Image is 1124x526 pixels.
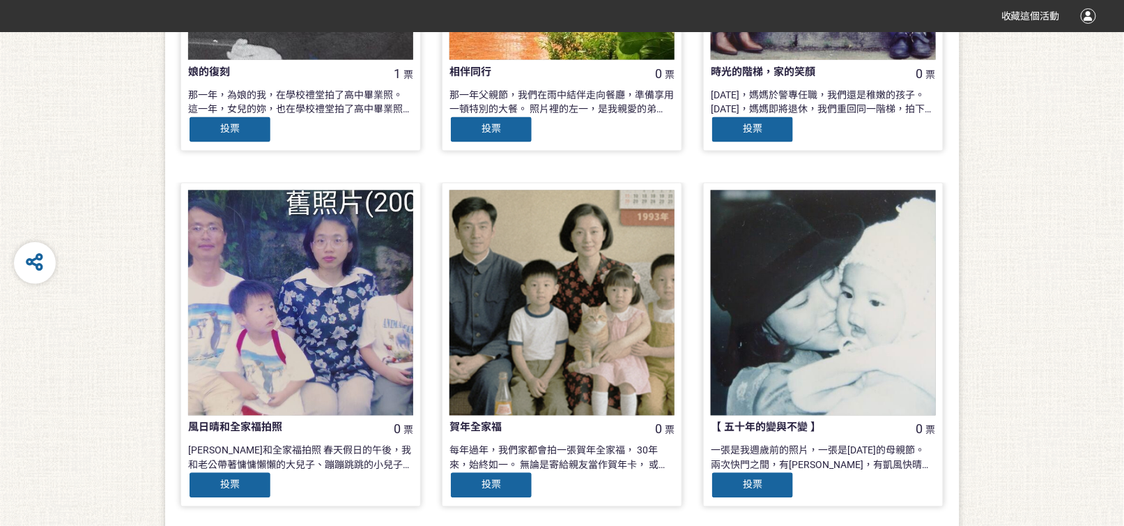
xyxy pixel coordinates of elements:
a: 【 五十年的變與不變 】0票一張是我週歲前的照片，一張是[DATE]的母親節。 兩次快門之間，有[PERSON_NAME]，有凱風快晴； 曾經呀呀學語的我，已成中年大叔。 照片中， 變的是滄海桑... [703,183,944,507]
span: 0 [916,66,923,81]
span: 票 [926,69,936,80]
span: 投票 [220,123,240,135]
span: 投票 [482,123,501,135]
div: 相伴同行 [449,64,629,80]
div: 那一年，為娘的我，在學校禮堂拍了高中畢業照。 這一年，女兒的妳，也在學校禮堂拍了高中畢業照。 不同時空，卻是相同背景，女兒復刻了為娘的畢業照，更是復刻生命的延續。 （註：背景為中山女高禮堂） [188,88,413,116]
span: 投票 [743,479,762,490]
span: 0 [394,422,401,437]
span: 0 [655,66,662,81]
div: 那一年父親節，我們在雨中結伴走向餐廳，準備享用一頓特別的大餐。 照片裡的左一，是我親愛的弟弟，他與腦瘤奮戰過後離開了我們；左二是媽媽，左三是我，左四是爺爺，他也在不久後離開。 那天的雨很溫柔，把... [449,88,675,116]
div: [PERSON_NAME]和全家福拍照 春天假日的午後，我和老公帶著慵慵懶懶的大兒子、蹦蹦跳跳的小兒子來到公園。 [DATE][DATE]，兄弟倆已人[PERSON_NAME]。4人行再次拍下幸... [188,444,413,472]
div: [DATE]，媽媽於警專任職，我們還是稚嫩的孩子。 [DATE]，媽媽即將退休，我們重回同一階梯，拍下與往昔呼應的照片，階梯見證了歲月流轉及屬於我們家的溫暖笑顏。 願再過三十年，依舊能在同樣的位... [711,88,936,116]
span: 投票 [220,479,240,490]
span: 票 [665,69,675,80]
span: 收藏這個活動 [1001,10,1060,22]
span: 投票 [482,479,501,490]
span: 1 [394,66,401,81]
span: 0 [655,422,662,437]
span: 投票 [743,123,762,135]
span: 票 [665,425,675,436]
div: 一張是我週歲前的照片，一張是[DATE]的母親節。 兩次快門之間，有[PERSON_NAME]，有凱風快晴； 曾經呀呀學語的我，已成中年大叔。 照片中， 變的是滄海桑田，變的是物換星移； 變的是... [711,444,936,472]
div: 每年過年，我們家都會拍一張賀年全家福， 30年來，始終如一。 無論是寄給親友當作賀年卡， 或是多年後自己翻相簿回憶， 看著每張照片的變化， 總讓人回味無窮。 [DATE][DATE]，爸媽老了，... [449,444,675,472]
span: 票 [403,69,413,80]
div: 時光的階梯，家的笑顏 [711,64,891,80]
span: 票 [926,425,936,436]
div: 娘的復刻 [188,64,368,80]
div: 賀年全家福 [449,420,629,436]
div: 【 五十年的變與不變 】 [711,420,891,436]
span: 0 [916,422,923,437]
span: 票 [403,425,413,436]
div: 風日晴和全家福拍照 [188,420,368,436]
a: 風日晴和全家福拍照0票[PERSON_NAME]和全家福拍照 春天假日的午後，我和老公帶著慵慵懶懶的大兒子、蹦蹦跳跳的小兒子來到公園。 [DATE][DATE]，兄弟倆已人[PERSON_NAM... [180,183,421,507]
a: 賀年全家福0票每年過年，我們家都會拍一張賀年全家福， 30年來，始終如一。 無論是寄給親友當作賀年卡， 或是多年後自己翻相簿回憶， 看著每張照片的變化， 總讓人回味無窮。 [DATE][DATE... [442,183,682,507]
